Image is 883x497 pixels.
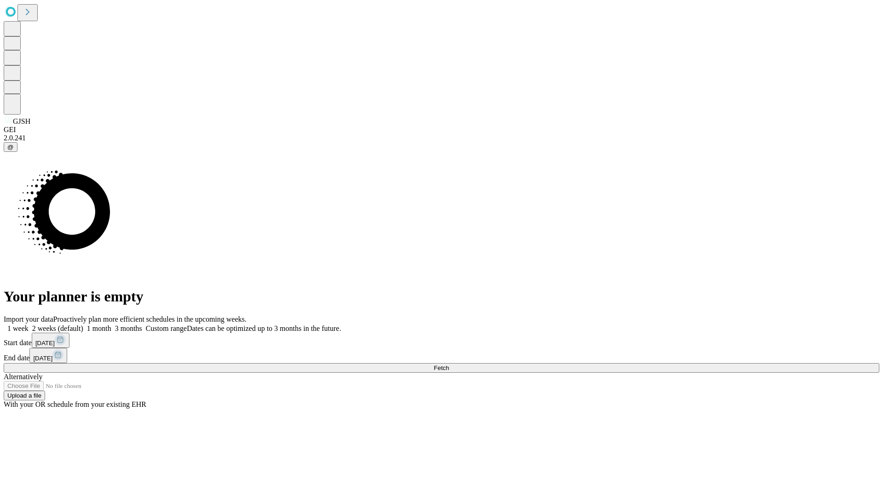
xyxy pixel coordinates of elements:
span: Custom range [146,324,187,332]
div: GEI [4,126,879,134]
button: Fetch [4,363,879,373]
h1: Your planner is empty [4,288,879,305]
div: Start date [4,333,879,348]
button: @ [4,142,17,152]
button: [DATE] [29,348,67,363]
span: Proactively plan more efficient schedules in the upcoming weeks. [53,315,247,323]
span: 1 month [87,324,111,332]
span: Fetch [434,364,449,371]
span: [DATE] [35,340,55,347]
span: Import your data [4,315,53,323]
button: [DATE] [32,333,69,348]
span: 3 months [115,324,142,332]
span: [DATE] [33,355,52,362]
span: 2 weeks (default) [32,324,83,332]
span: 1 week [7,324,29,332]
span: @ [7,144,14,150]
span: GJSH [13,117,30,125]
button: Upload a file [4,391,45,400]
div: End date [4,348,879,363]
span: With your OR schedule from your existing EHR [4,400,146,408]
span: Dates can be optimized up to 3 months in the future. [187,324,341,332]
span: Alternatively [4,373,42,381]
div: 2.0.241 [4,134,879,142]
